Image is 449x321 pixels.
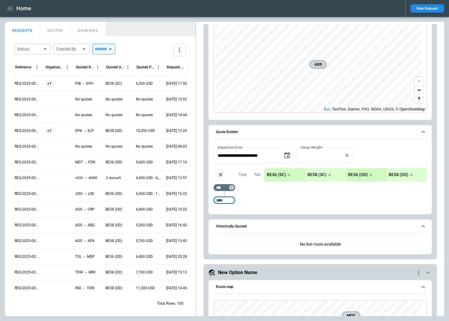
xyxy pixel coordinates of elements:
p: No quotes [106,113,122,118]
div: Too short [213,184,235,191]
p: No quotes [136,144,153,149]
p: BE58 (OD) [106,286,122,291]
div: Quoted Route [76,65,94,69]
div: Too short [213,197,235,204]
p: GSO → LRD [75,191,94,196]
h5: New Option Name [218,269,257,276]
button: more [173,44,186,56]
p: 08/22/2025 12:29 [166,128,187,133]
p: Taxi [254,172,260,177]
p: BE36 (OD) [106,160,122,165]
p: BE58 (OD) [106,223,122,228]
p: 6,500 USD - 11,300 USD [136,191,161,196]
div: Organisation [45,65,63,69]
p: ADS → APA [75,238,95,244]
div: Quoted Aircraft [106,65,124,69]
button: Reset bearing to north [415,94,424,103]
p: 07/21/2025 14:45 [166,286,187,291]
p: BE58 (OD) [106,270,122,275]
p: BE36 (OD) [106,191,122,196]
p: 7,700 USD [136,270,153,275]
p: 2 Aircraft [106,175,121,181]
h6: Historically Quoted [216,224,247,228]
p: 4,400 USD - 4,900 USD [136,175,161,181]
button: BOOKINGS [70,22,106,36]
p: REQ-2025-000256 [15,113,40,118]
p: REQ-2025-000258 [15,81,40,86]
span: +1 [45,76,54,91]
p: BE36 (SC) [267,172,286,177]
p: REQ-2025-000255 [15,128,40,133]
p: BE58 (SC) [307,172,327,177]
p: 08/19/2025 17:16 [166,160,187,165]
p: 07/28/2025 20:28 [166,254,187,259]
p: REQ-2025-000249 [15,223,40,228]
p: Total Rows: [157,301,176,306]
p: MDT → PDK [75,160,95,165]
p: BE36 (OD) [348,172,368,177]
p: 6,300 USD [136,81,153,86]
div: Reference [15,65,31,69]
p: 08/04/2025 16:22 [166,191,187,196]
p: No quotes [75,144,92,149]
p: No quotes [136,97,153,102]
p: 5,600 USD [136,160,153,165]
p: Type [239,172,246,177]
p: No quotes [106,97,122,102]
p: 07/31/2025 16:42 [166,223,187,228]
p: TDW → MRC [75,270,96,275]
span: ADS [312,61,324,67]
span: Aircraft selection [216,170,225,179]
div: Request Created At (UTC-05:00) [167,65,185,69]
p: ADS → ABQ [75,223,95,228]
p: ADS → CRP [75,207,95,212]
p: REQ-2025-000253 [15,160,40,165]
p: 5,300 USD [136,223,153,228]
h6: Route map [216,285,233,289]
p: TUL → MSP [75,254,95,259]
p: PIB → GYH [75,81,93,86]
div: quote-option-actions [415,269,422,276]
p: BE58 (OD) [106,238,122,244]
p: REQ-2025-000247 [15,254,40,259]
button: Quoted Price column menu [154,63,162,71]
p: 08/22/2025 15:52 [166,97,187,102]
div: scrollable content [264,168,427,182]
button: New Option Namequote-option-actions [208,269,432,276]
p: REQ-2025-000245 [15,286,40,291]
p: No quotes [106,144,122,149]
p: REQ-2025-000257 [15,97,40,102]
p: No quotes [75,113,92,118]
h1: Home [16,5,31,12]
p: BE58 (OD) [389,172,408,177]
p: REQ-2025-000252 [15,175,40,181]
p: REQ-2025-000251 [15,191,40,196]
span: +1 [45,123,54,139]
div: Historically Quoted [213,237,427,252]
p: 08/22/2025 08:03 [166,144,187,149]
p: No live route available [213,237,427,252]
button: Quoted Route column menu [94,63,102,71]
p: REQ-2025-000248 [15,238,40,244]
p: 07/31/2025 15:42 [166,238,187,244]
button: Quote Builder [213,125,427,139]
button: Historically Quoted [213,220,427,234]
p: 6,400 USD [136,254,153,259]
button: New Request [410,4,444,13]
p: 08/22/2025 14:04 [166,113,187,118]
label: Cargo Weight [300,145,323,150]
button: Zoom out [415,86,424,94]
button: Choose date, selected date is Aug 25, 2025 [281,149,293,162]
p: DPA → ELP [75,128,94,133]
button: Reference column menu [33,63,41,71]
button: Organisation column menu [63,63,71,71]
p: 4,400 USD [136,207,153,212]
label: Departure time [218,145,243,150]
div: Quote Builder [213,147,427,207]
p: REQ-2025-000254 [15,144,40,149]
p: BE58 (OD) [106,128,122,133]
button: REQUESTS [5,22,40,36]
p: lb [345,153,349,158]
div: Quoted Price [136,65,154,69]
button: QUOTES [40,22,70,36]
